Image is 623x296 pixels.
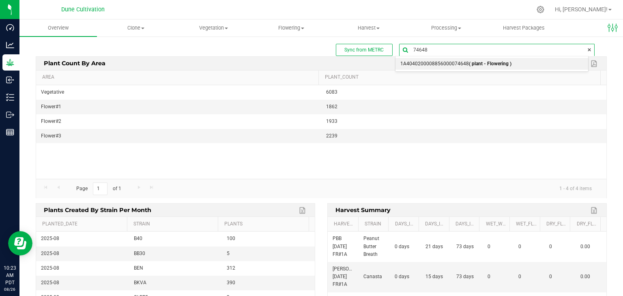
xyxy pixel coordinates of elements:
[321,100,606,114] td: 1862
[6,76,14,84] inline-svg: Inbound
[576,232,606,262] td: 0.00
[252,19,330,36] a: Flowering
[535,6,546,13] div: Manage settings
[577,221,597,227] a: Dry_Flower_by_Plant
[425,221,446,227] a: Days_in_Vegetation
[587,46,592,54] span: clear
[408,19,485,36] a: Processing
[483,262,513,292] td: 0
[451,232,482,262] td: 73 days
[576,262,606,292] td: 0.00
[61,6,105,13] span: Dune Cultivation
[19,19,97,36] a: Overview
[390,232,421,262] td: 0 days
[4,264,16,286] p: 10:23 AM PDT
[485,19,563,36] a: Harvest Packages
[330,19,407,36] a: Harvest
[553,182,598,195] span: 1 - 4 of 4 items
[400,44,594,56] input: Search Plant ID or Group ID, Group Nickname, Plant Batch ID...
[421,262,451,292] td: 15 days
[483,232,513,262] td: 0
[513,262,544,292] td: 0
[69,182,128,195] span: Page of 1
[516,221,537,227] a: Wet_Flower_Weight
[36,114,321,129] td: Flower#2
[36,232,129,246] td: 2025-08
[325,74,597,81] a: Plant_Count
[321,114,606,129] td: 1933
[469,61,511,66] b: ( plant - Flowering )
[4,286,16,292] p: 08/26
[222,247,315,261] td: 5
[222,261,315,276] td: 312
[297,205,309,216] a: Export to Excel
[328,232,359,262] td: PBB [DATE] FR#1A
[133,221,215,227] a: Strain
[333,204,393,216] span: Harvest Summary
[365,221,385,227] a: Strain
[6,41,14,49] inline-svg: Analytics
[97,19,174,36] a: Clone
[175,19,252,36] a: Vegetation
[42,74,315,81] a: Area
[36,85,321,100] td: Vegetative
[513,232,544,262] td: 0
[36,276,129,290] td: 2025-08
[36,100,321,114] td: Flower#1
[451,262,482,292] td: 73 days
[330,24,407,32] span: Harvest
[408,24,485,32] span: Processing
[6,93,14,101] inline-svg: Inventory
[36,261,129,276] td: 2025-08
[36,129,321,143] td: Flower#3
[8,231,32,255] iframe: Resource center
[42,57,108,69] span: Plant count by area
[344,47,384,53] span: Sync from METRC
[455,221,476,227] a: Days_in_Flowering
[334,221,355,227] a: Harvest
[42,204,154,216] span: Plants created by strain per month
[321,85,606,100] td: 6083
[222,276,315,290] td: 390
[421,232,451,262] td: 21 days
[390,262,421,292] td: 0 days
[400,59,511,69] span: 1A4040200008856000074648
[359,232,389,262] td: Peanut Butter Breath
[336,44,393,56] button: Sync from METRC
[486,221,507,227] a: Wet_Whole_Weight
[222,232,315,246] td: 100
[492,24,556,32] span: Harvest Packages
[328,262,359,292] td: [PERSON_NAME] [DATE] FR#1A
[6,24,14,32] inline-svg: Dashboard
[321,129,606,143] td: 2239
[175,24,252,32] span: Vegetation
[544,262,575,292] td: 0
[359,262,389,292] td: Canasta
[6,128,14,136] inline-svg: Reports
[129,247,222,261] td: BB30
[42,221,124,227] a: Planted_Date
[129,232,222,246] td: B40
[129,261,222,276] td: BEN
[129,276,222,290] td: BKVA
[589,205,601,216] a: Export to Excel
[37,24,79,32] span: Overview
[589,58,601,69] a: Export to PDF
[224,221,305,227] a: Plants
[546,221,567,227] a: Dry_Flower_Weight
[6,58,14,66] inline-svg: Grow
[93,182,107,195] input: 1
[253,24,329,32] span: Flowering
[36,247,129,261] td: 2025-08
[555,6,608,13] span: Hi, [PERSON_NAME]!
[97,24,174,32] span: Clone
[395,221,416,227] a: Days_in_Cloning
[544,232,575,262] td: 0
[6,111,14,119] inline-svg: Outbound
